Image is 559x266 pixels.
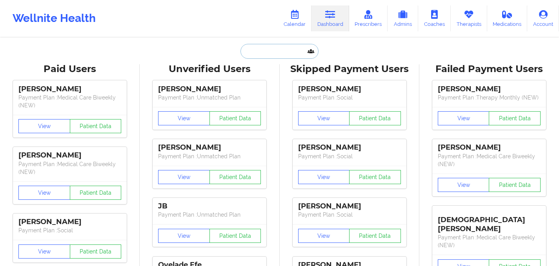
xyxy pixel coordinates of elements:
[349,229,401,243] button: Patient Data
[18,226,121,234] p: Payment Plan : Social
[158,229,210,243] button: View
[298,152,401,160] p: Payment Plan : Social
[418,5,451,31] a: Coaches
[527,5,559,31] a: Account
[158,202,261,211] div: JB
[298,170,350,184] button: View
[18,94,121,109] p: Payment Plan : Medical Care Biweekly (NEW)
[438,143,541,152] div: [PERSON_NAME]
[158,170,210,184] button: View
[18,244,70,259] button: View
[438,233,541,249] p: Payment Plan : Medical Care Biweekly (NEW)
[285,63,414,75] div: Skipped Payment Users
[209,111,261,125] button: Patient Data
[158,111,210,125] button: View
[438,210,541,233] div: [DEMOGRAPHIC_DATA][PERSON_NAME]
[349,170,401,184] button: Patient Data
[145,63,274,75] div: Unverified Users
[438,94,541,101] p: Payment Plan : Therapy Monthly (NEW)
[70,119,122,133] button: Patient Data
[70,186,122,200] button: Patient Data
[18,119,70,133] button: View
[5,63,134,75] div: Paid Users
[438,152,541,168] p: Payment Plan : Medical Care Biweekly (NEW)
[311,5,349,31] a: Dashboard
[388,5,418,31] a: Admins
[425,63,554,75] div: Failed Payment Users
[438,85,541,94] div: [PERSON_NAME]
[18,85,121,94] div: [PERSON_NAME]
[18,151,121,160] div: [PERSON_NAME]
[438,111,490,125] button: View
[18,217,121,226] div: [PERSON_NAME]
[487,5,528,31] a: Medications
[18,160,121,176] p: Payment Plan : Medical Care Biweekly (NEW)
[298,94,401,101] p: Payment Plan : Social
[70,244,122,259] button: Patient Data
[158,152,261,160] p: Payment Plan : Unmatched Plan
[438,178,490,192] button: View
[209,170,261,184] button: Patient Data
[349,5,388,31] a: Prescribers
[158,85,261,94] div: [PERSON_NAME]
[451,5,487,31] a: Therapists
[158,211,261,219] p: Payment Plan : Unmatched Plan
[489,178,541,192] button: Patient Data
[489,111,541,125] button: Patient Data
[298,143,401,152] div: [PERSON_NAME]
[158,143,261,152] div: [PERSON_NAME]
[298,85,401,94] div: [PERSON_NAME]
[278,5,311,31] a: Calendar
[298,202,401,211] div: [PERSON_NAME]
[158,94,261,101] p: Payment Plan : Unmatched Plan
[18,186,70,200] button: View
[298,111,350,125] button: View
[298,229,350,243] button: View
[349,111,401,125] button: Patient Data
[298,211,401,219] p: Payment Plan : Social
[209,229,261,243] button: Patient Data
